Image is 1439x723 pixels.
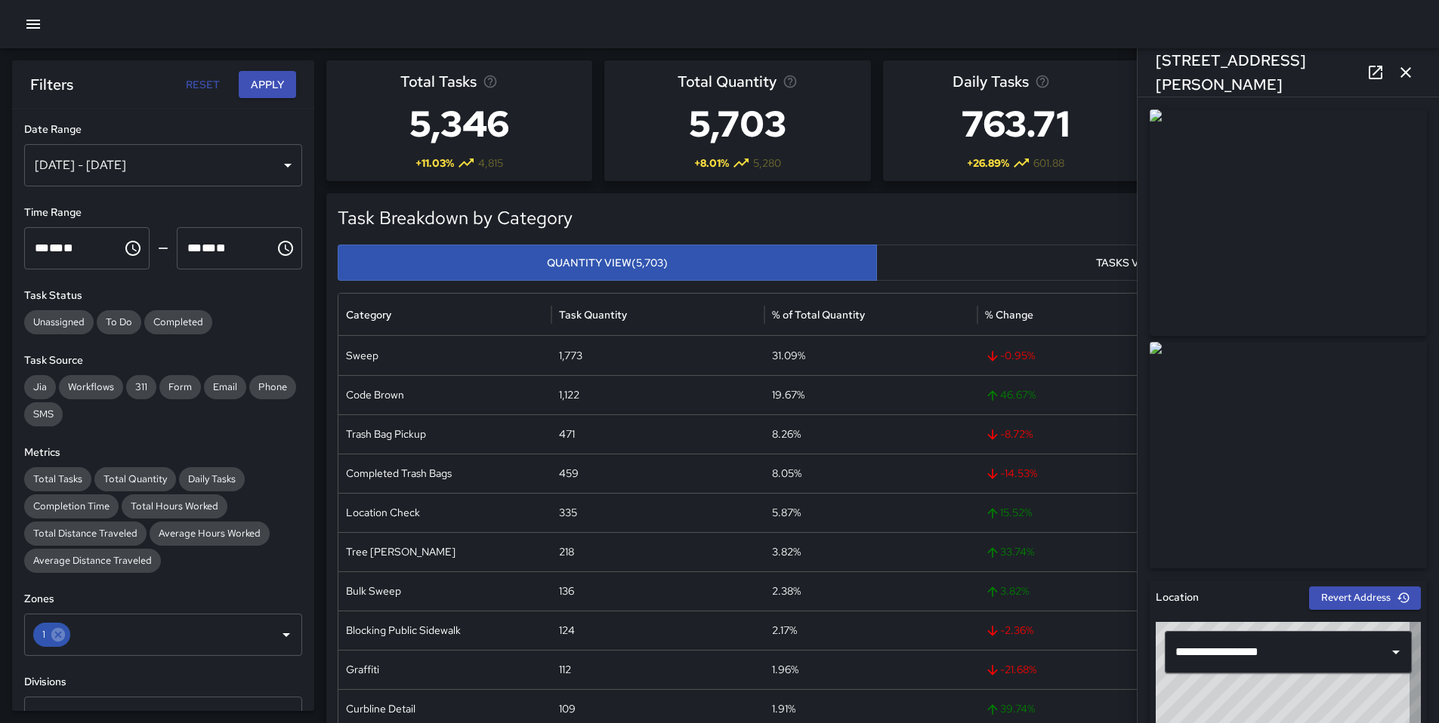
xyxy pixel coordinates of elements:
[179,472,245,487] span: Daily Tasks
[967,155,1009,171] span: + 26.89 %
[33,623,70,647] div: 1
[97,310,141,334] div: To Do
[94,467,176,491] div: Total Quantity
[159,375,201,399] div: Form
[24,591,302,608] h6: Zones
[24,472,91,487] span: Total Tasks
[24,499,119,514] span: Completion Time
[764,650,977,689] div: 1.96%
[59,375,123,399] div: Workflows
[551,336,764,375] div: 1,773
[764,571,977,611] div: 2.38%
[478,155,503,171] span: 4,815
[764,532,977,571] div: 3.82%
[415,155,454,171] span: + 11.03 %
[24,467,91,491] div: Total Tasks
[338,650,551,689] div: Graffiti
[178,71,227,99] button: Reset
[764,414,977,454] div: 8.26%
[150,526,270,541] span: Average Hours Worked
[24,310,94,334] div: Unassigned
[764,611,977,650] div: 2.17%
[24,375,56,399] div: Jia
[204,380,246,395] span: Email
[24,402,63,426] div: SMS
[985,415,1183,454] span: -8.72 %
[97,315,141,330] span: To Do
[346,308,391,322] div: Category
[24,122,302,138] h6: Date Range
[1035,74,1050,89] svg: Average number of tasks per day in the selected period, compared to the previous period.
[24,315,94,330] span: Unassigned
[753,155,781,171] span: 5,280
[270,233,301,263] button: Choose time, selected time is 11:59 PM
[202,242,216,254] span: Minutes
[276,624,297,645] button: Open
[985,337,1183,375] span: -0.95 %
[126,380,156,395] span: 311
[150,521,270,546] div: Average Hours Worked
[204,375,246,399] div: Email
[985,533,1183,571] span: 33.74 %
[24,521,147,546] div: Total Distance Traveled
[24,144,302,186] div: [DATE] - [DATE]
[59,380,123,395] span: Workflows
[338,206,1144,230] h5: Task Breakdown by Category
[559,308,627,322] div: Task Quantity
[24,553,161,568] span: Average Distance Traveled
[24,526,147,541] span: Total Distance Traveled
[953,94,1079,154] h3: 763.71
[985,572,1183,611] span: 3.82 %
[985,611,1183,650] span: -2.36 %
[24,352,302,369] h6: Task Source
[179,467,245,491] div: Daily Tasks
[338,454,551,493] div: Completed Trash Bags
[551,611,764,650] div: 124
[551,414,764,454] div: 471
[678,69,777,94] span: Total Quantity
[187,242,202,254] span: Hours
[338,532,551,571] div: Tree Wells
[551,532,764,571] div: 218
[24,380,56,395] span: Jia
[985,376,1183,414] span: 46.67 %
[551,650,764,689] div: 112
[985,494,1183,532] span: 15.52 %
[764,336,977,375] div: 31.09%
[1033,155,1064,171] span: 601.88
[772,308,865,322] div: % of Total Quantity
[94,472,176,487] span: Total Quantity
[400,69,477,94] span: Total Tasks
[63,242,73,254] span: Meridiem
[483,74,498,89] svg: Total number of tasks in the selected period, compared to the previous period.
[338,493,551,532] div: Location Check
[551,375,764,414] div: 1,122
[24,407,63,422] span: SMS
[35,242,49,254] span: Hours
[338,611,551,650] div: Blocking Public Sidewalk
[985,651,1183,689] span: -21.68 %
[678,94,798,154] h3: 5,703
[33,627,54,642] span: 1
[126,375,156,399] div: 311
[30,72,73,97] h6: Filters
[338,336,551,375] div: Sweep
[24,549,161,573] div: Average Distance Traveled
[551,454,764,493] div: 459
[764,375,977,414] div: 19.67%
[985,454,1183,493] span: -14.53 %
[551,493,764,532] div: 335
[764,493,977,532] div: 5.87%
[551,571,764,611] div: 136
[216,242,226,254] span: Meridiem
[338,245,877,282] button: Quantity View(5,703)
[159,380,201,395] span: Form
[338,414,551,454] div: Trash Bag Pickup
[783,74,798,89] svg: Total task quantity in the selected period, compared to the previous period.
[24,674,302,691] h6: Divisions
[249,375,296,399] div: Phone
[764,454,977,493] div: 8.05%
[144,310,212,334] div: Completed
[118,233,148,263] button: Choose time, selected time is 12:00 AM
[694,155,729,171] span: + 8.01 %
